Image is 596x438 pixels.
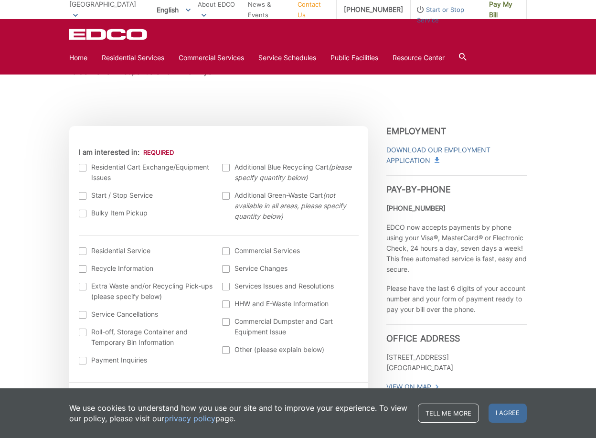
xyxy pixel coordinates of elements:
label: Start / Stop Service [79,190,213,201]
span: Additional Blue Recycling Cart [234,162,356,183]
p: We use cookies to understand how you use our site and to improve your experience. To view our pol... [69,403,408,424]
a: View On Map [386,382,439,392]
label: Roll-off, Storage Container and Temporary Bin Information [79,327,213,348]
label: Bulky Item Pickup [79,208,213,218]
label: Payment Inquiries [79,355,213,365]
a: EDCD logo. Return to the homepage. [69,29,149,40]
a: Public Facilities [330,53,378,63]
label: Services Issues and Resolutions [222,281,356,291]
label: Residential Service [79,246,213,256]
span: Additional Green-Waste Cart [234,190,356,222]
a: Service Schedules [258,53,316,63]
a: Commercial Services [179,53,244,63]
a: Residential Services [102,53,164,63]
h3: Pay-by-Phone [386,175,527,195]
a: Resource Center [393,53,445,63]
strong: [PHONE_NUMBER] [386,204,446,212]
p: Please have the last 6 digits of your account number and your form of payment ready to pay your b... [386,283,527,315]
label: Service Cancellations [79,309,213,320]
label: Service Changes [222,263,356,274]
p: [STREET_ADDRESS] [GEOGRAPHIC_DATA] [386,352,527,373]
label: Recycle Information [79,263,213,274]
label: I am interested in: [79,148,174,157]
label: Commercial Dumpster and Cart Equipment Issue [222,316,356,337]
a: privacy policy [164,413,215,424]
label: Commercial Services [222,246,356,256]
label: HHW and E-Waste Information [222,299,356,309]
p: EDCO now accepts payments by phone using your Visa®, MasterCard® or Electronic Check, 24 hours a ... [386,222,527,275]
span: English [149,2,198,18]
em: (not available in all areas, please specify quantity below) [234,191,346,220]
h3: Employment [386,126,527,137]
label: Residential Cart Exchange/Equipment Issues [79,162,213,183]
label: Other (please explain below) [222,344,356,355]
h3: Office Address [386,324,527,344]
a: Home [69,53,87,63]
a: Download Our Employment Application [386,145,527,166]
label: Extra Waste and/or Recycling Pick-ups (please specify below) [79,281,213,302]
